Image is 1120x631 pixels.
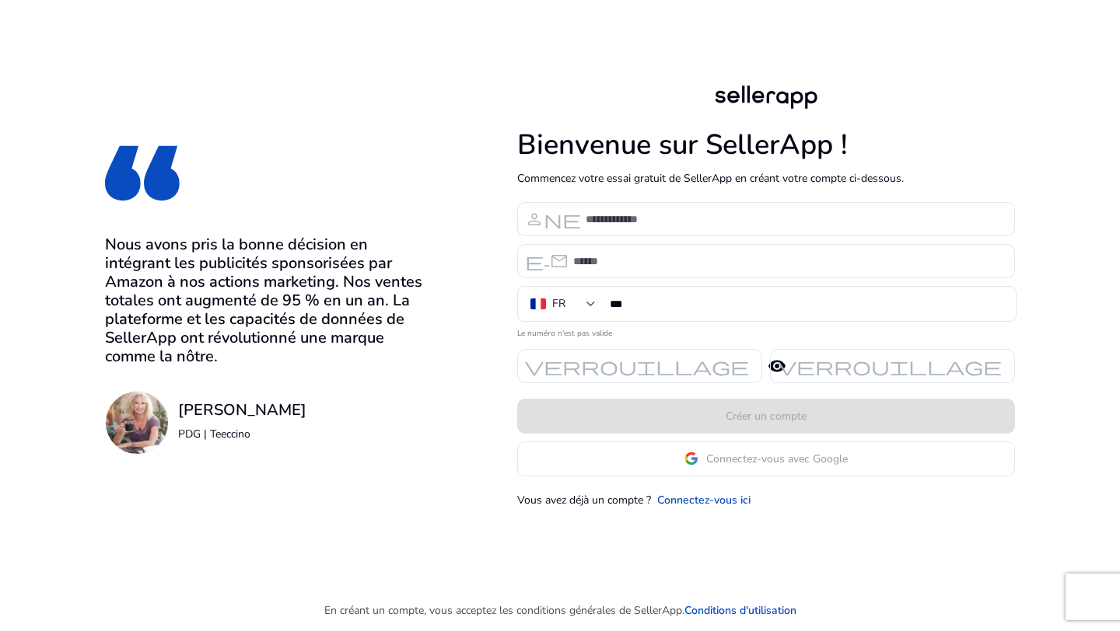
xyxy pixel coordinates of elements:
[517,328,612,339] font: Le numéro n'est pas valide
[778,355,1002,377] font: verrouillage
[657,492,751,508] a: Connectez-vous ici
[525,355,749,377] font: verrouillage
[178,427,250,441] font: PDG | Teeccino
[324,603,684,618] font: En créant un compte, vous acceptez les conditions générales de SellerApp.
[178,399,306,420] font: [PERSON_NAME]
[552,296,565,311] font: FR
[657,493,751,507] font: Connectez-vous ici
[517,171,904,186] font: Commencez votre essai gratuit de SellerApp en créant votre compte ci-dessous.
[684,603,796,618] font: Conditions d'utilisation
[684,602,796,619] a: Conditions d'utilisation
[105,234,422,367] font: Nous avons pris la bonne décision en intégrant les publicités sponsorisées par Amazon à nos actio...
[525,208,581,230] font: personne
[517,493,651,507] font: Vous avez déjà un compte ?
[525,250,569,272] font: e-mail
[517,126,848,164] font: Bienvenue sur SellerApp !
[758,357,796,375] mat-icon: remove_red_eye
